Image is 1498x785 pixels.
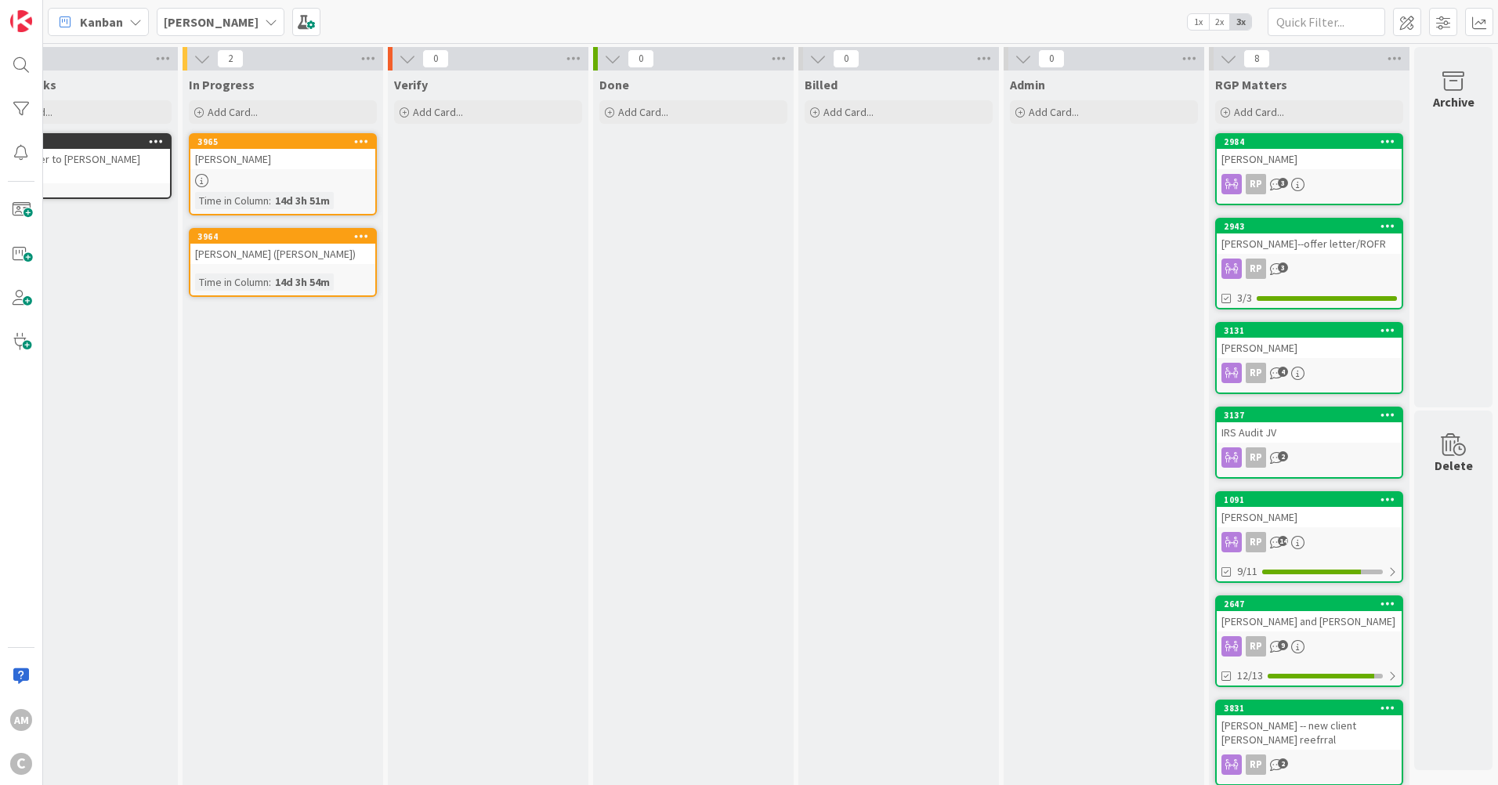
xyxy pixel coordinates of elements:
[1246,754,1266,775] div: RP
[1215,218,1403,309] a: 2943[PERSON_NAME]--offer letter/ROFRRP3/3
[1217,219,1402,233] div: 2943
[1278,367,1288,377] span: 4
[1217,219,1402,254] div: 2943[PERSON_NAME]--offer letter/ROFR
[1010,77,1045,92] span: Admin
[1237,290,1252,306] span: 3/3
[1278,758,1288,769] span: 2
[1246,532,1266,552] div: RP
[1217,324,1402,358] div: 3131[PERSON_NAME]
[1278,262,1288,273] span: 3
[1217,532,1402,552] div: RP
[1217,149,1402,169] div: [PERSON_NAME]
[1234,105,1284,119] span: Add Card...
[1224,599,1402,610] div: 2647
[10,709,32,731] div: AM
[271,273,334,291] div: 14d 3h 54m
[1237,667,1263,684] span: 12/13
[189,133,377,215] a: 3965[PERSON_NAME]Time in Column:14d 3h 51m
[1215,77,1287,92] span: RGP Matters
[271,192,334,209] div: 14d 3h 51m
[1278,640,1288,650] span: 9
[1217,493,1402,507] div: 1091
[1217,597,1402,631] div: 2647[PERSON_NAME] and [PERSON_NAME]
[189,77,255,92] span: In Progress
[1246,259,1266,279] div: RP
[1246,636,1266,657] div: RP
[1215,407,1403,479] a: 3137IRS Audit JVRP
[1217,611,1402,631] div: [PERSON_NAME] and [PERSON_NAME]
[195,273,269,291] div: Time in Column
[1217,135,1402,169] div: 2984[PERSON_NAME]
[1224,410,1402,421] div: 3137
[190,149,375,169] div: [PERSON_NAME]
[1268,8,1385,36] input: Quick Filter...
[628,49,654,68] span: 0
[164,14,259,30] b: [PERSON_NAME]
[1278,178,1288,188] span: 3
[1217,507,1402,527] div: [PERSON_NAME]
[1246,363,1266,383] div: RP
[1278,451,1288,461] span: 2
[1224,325,1402,336] div: 3131
[10,753,32,775] div: C
[189,228,377,297] a: 3964[PERSON_NAME] ([PERSON_NAME])Time in Column:14d 3h 54m
[1217,363,1402,383] div: RP
[1435,456,1473,475] div: Delete
[269,192,271,209] span: :
[190,135,375,149] div: 3965
[1217,701,1402,715] div: 3831
[1217,715,1402,750] div: [PERSON_NAME] -- new client [PERSON_NAME] reefrral
[80,13,123,31] span: Kanban
[1246,174,1266,194] div: RP
[1217,701,1402,750] div: 3831[PERSON_NAME] -- new client [PERSON_NAME] reefrral
[1217,597,1402,611] div: 2647
[1217,493,1402,527] div: 1091[PERSON_NAME]
[1188,14,1209,30] span: 1x
[190,230,375,244] div: 3964
[823,105,874,119] span: Add Card...
[833,49,859,68] span: 0
[1217,233,1402,254] div: [PERSON_NAME]--offer letter/ROFR
[1278,536,1288,546] span: 14
[1215,133,1403,205] a: 2984[PERSON_NAME]RP
[1433,92,1474,111] div: Archive
[269,273,271,291] span: :
[1217,259,1402,279] div: RP
[1217,408,1402,443] div: 3137IRS Audit JV
[1217,754,1402,775] div: RP
[1209,14,1230,30] span: 2x
[1217,422,1402,443] div: IRS Audit JV
[1029,105,1079,119] span: Add Card...
[1230,14,1251,30] span: 3x
[394,77,428,92] span: Verify
[195,192,269,209] div: Time in Column
[1217,636,1402,657] div: RP
[197,231,375,242] div: 3964
[1237,563,1257,580] span: 9/11
[1217,408,1402,422] div: 3137
[618,105,668,119] span: Add Card...
[1038,49,1065,68] span: 0
[190,230,375,264] div: 3964[PERSON_NAME] ([PERSON_NAME])
[1246,447,1266,468] div: RP
[1215,595,1403,687] a: 2647[PERSON_NAME] and [PERSON_NAME]RP12/13
[1217,174,1402,194] div: RP
[422,49,449,68] span: 0
[1224,136,1402,147] div: 2984
[805,77,838,92] span: Billed
[1217,338,1402,358] div: [PERSON_NAME]
[1217,447,1402,468] div: RP
[413,105,463,119] span: Add Card...
[208,105,258,119] span: Add Card...
[1224,221,1402,232] div: 2943
[1224,703,1402,714] div: 3831
[217,49,244,68] span: 2
[1215,491,1403,583] a: 1091[PERSON_NAME]RP9/11
[1224,494,1402,505] div: 1091
[190,244,375,264] div: [PERSON_NAME] ([PERSON_NAME])
[197,136,375,147] div: 3965
[599,77,629,92] span: Done
[10,10,32,32] img: Visit kanbanzone.com
[1243,49,1270,68] span: 8
[1217,324,1402,338] div: 3131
